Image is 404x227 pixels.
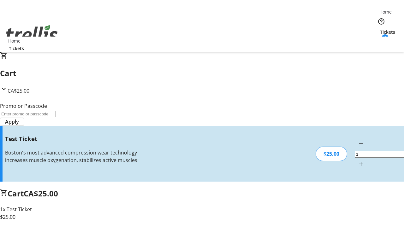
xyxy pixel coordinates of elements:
span: Tickets [380,29,395,35]
button: Help [375,15,388,28]
button: Decrement by one [355,137,367,150]
button: Increment by one [355,158,367,170]
span: CA$25.00 [8,87,29,94]
span: Home [379,9,392,15]
img: Orient E2E Organization EKt8kGzQXz's Logo [4,18,60,49]
span: CA$25.00 [24,188,58,199]
div: Boston's most advanced compression wear technology increases muscle oxygenation, stabilizes activ... [5,149,143,164]
button: Cart [375,35,388,48]
div: $25.00 [316,147,347,161]
a: Tickets [4,45,29,52]
a: Home [375,9,395,15]
a: Home [4,38,24,44]
span: Tickets [9,45,24,52]
h3: Test Ticket [5,134,143,143]
span: Apply [5,118,19,125]
span: Home [8,38,21,44]
a: Tickets [375,29,400,35]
